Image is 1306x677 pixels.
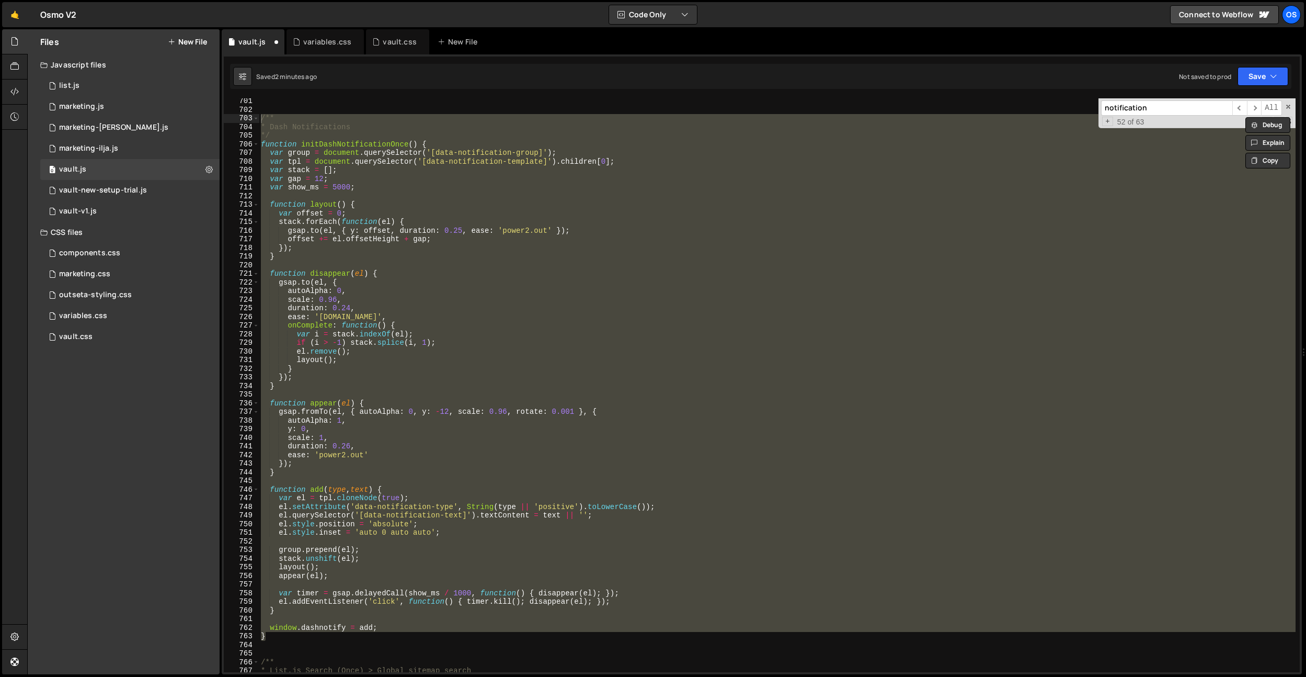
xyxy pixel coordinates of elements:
[59,165,86,174] div: vault.js
[224,338,259,347] div: 729
[224,606,259,615] div: 760
[40,96,220,117] div: 16596/45422.js
[238,37,266,47] div: vault.js
[1282,5,1301,24] a: Os
[224,572,259,581] div: 756
[1179,72,1231,81] div: Not saved to prod
[40,243,220,264] div: 16596/45511.css
[224,589,259,598] div: 758
[28,54,220,75] div: Javascript files
[224,347,259,356] div: 730
[59,269,110,279] div: marketing.css
[40,264,220,285] div: 16596/45446.css
[1247,100,1262,116] span: ​
[224,434,259,443] div: 740
[224,373,259,382] div: 733
[59,123,168,132] div: marketing-[PERSON_NAME].js
[224,555,259,563] div: 754
[224,218,259,227] div: 715
[275,72,317,81] div: 2 minutes ago
[1245,117,1290,133] button: Debug
[224,528,259,537] div: 751
[59,144,118,153] div: marketing-ilja.js
[59,81,79,91] div: list.js
[224,649,259,658] div: 765
[59,102,104,111] div: marketing.js
[224,399,259,408] div: 736
[224,658,259,667] div: 766
[224,416,259,425] div: 738
[224,140,259,149] div: 706
[59,249,120,258] div: components.css
[224,269,259,278] div: 721
[224,261,259,270] div: 720
[1245,153,1290,168] button: Copy
[40,201,220,222] div: 16596/45132.js
[224,131,259,140] div: 705
[224,459,259,468] div: 743
[40,117,220,138] div: 16596/45424.js
[224,200,259,209] div: 713
[168,38,207,46] button: New File
[224,287,259,296] div: 723
[224,632,259,641] div: 763
[224,667,259,675] div: 767
[224,149,259,157] div: 707
[59,311,107,321] div: variables.css
[224,192,259,201] div: 712
[224,546,259,555] div: 753
[224,313,259,322] div: 726
[40,326,220,347] div: 16596/45153.css
[59,186,147,195] div: vault-new-setup-trial.js
[256,72,317,81] div: Saved
[1261,100,1282,116] span: Alt-Enter
[2,2,28,27] a: 🤙
[224,175,259,184] div: 710
[1245,135,1290,151] button: Explain
[1170,5,1279,24] a: Connect to Webflow
[224,451,259,460] div: 742
[224,503,259,512] div: 748
[224,537,259,546] div: 752
[224,356,259,365] div: 731
[438,37,482,47] div: New File
[59,207,97,216] div: vault-v1.js
[224,641,259,650] div: 764
[40,8,76,21] div: Osmo V2
[224,563,259,572] div: 755
[28,222,220,243] div: CSS files
[40,285,220,306] div: 16596/45156.css
[224,486,259,494] div: 746
[224,106,259,115] div: 702
[224,408,259,416] div: 737
[1113,118,1149,127] span: 52 of 63
[224,442,259,451] div: 741
[303,37,351,47] div: variables.css
[1232,100,1247,116] span: ​
[224,227,259,235] div: 716
[224,209,259,218] div: 714
[224,278,259,287] div: 722
[224,580,259,589] div: 757
[49,166,55,175] span: 0
[224,321,259,330] div: 727
[224,477,259,486] div: 745
[224,382,259,391] div: 734
[224,123,259,132] div: 704
[224,390,259,399] div: 735
[1101,100,1232,116] input: Search for
[59,290,132,300] div: outseta-styling.css
[224,511,259,520] div: 749
[40,306,220,326] div: 16596/45154.css
[224,597,259,606] div: 759
[40,159,220,180] div: 16596/45133.js
[383,37,416,47] div: vault.css
[224,468,259,477] div: 744
[224,166,259,175] div: 709
[224,183,259,192] div: 711
[224,624,259,633] div: 762
[224,252,259,261] div: 719
[609,5,697,24] button: Code Only
[224,365,259,374] div: 732
[224,157,259,166] div: 708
